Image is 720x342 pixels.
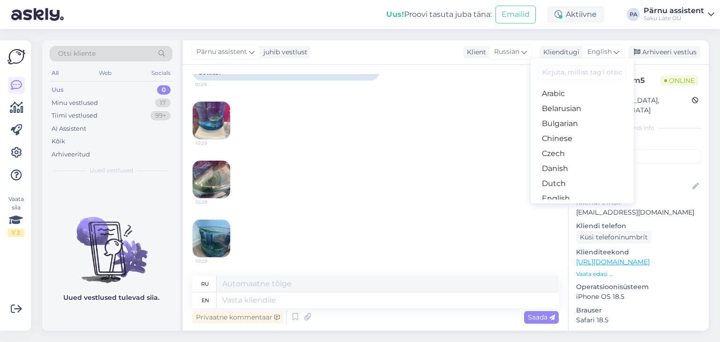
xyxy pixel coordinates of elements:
div: Saku Läte OÜ [644,15,704,22]
div: 17 [155,98,171,108]
div: Klient [463,47,486,57]
div: [GEOGRAPHIC_DATA], [GEOGRAPHIC_DATA] [579,96,692,115]
a: Czech [531,146,634,161]
a: [URL][DOMAIN_NAME] [576,258,650,266]
p: Kliendi email [576,198,701,208]
b: Uus! [386,10,404,19]
button: Emailid [495,6,536,23]
div: Vaata siia [7,195,24,237]
p: Operatsioonisüsteem [576,282,701,292]
a: Chinese [531,131,634,146]
div: Kliendi info [576,124,701,132]
div: Aktiivne [547,6,604,23]
p: Kliendi telefon [576,221,701,231]
img: Attachment [193,161,230,198]
div: juhib vestlust [260,47,307,57]
p: Safari 18.5 [576,315,701,325]
span: 10:29 [195,199,231,206]
p: Uued vestlused tulevad siia. [63,293,159,303]
span: 10:29 [195,258,231,265]
p: Brauser [576,305,701,315]
div: Minu vestlused [52,98,98,108]
span: 10:29 [195,81,230,88]
div: 0 [157,85,171,95]
a: Arabic [531,86,634,101]
a: Bulgarian [531,116,634,131]
div: Arhiveeri vestlus [628,46,700,59]
span: Pärnu assistent [196,47,247,57]
input: Kirjuta, millist tag'i otsid [538,65,626,80]
a: Dutch [531,176,634,191]
p: Vaata edasi ... [576,270,701,278]
div: 99+ [150,111,171,120]
img: Askly Logo [7,48,25,66]
div: ru [201,276,209,292]
div: Uus [52,85,64,95]
div: PA [627,8,640,21]
p: Kliendi tag'id [576,138,701,148]
div: Proovi tasuta juba täna: [386,9,492,20]
span: Otsi kliente [58,49,96,59]
div: Tiimi vestlused [52,111,97,120]
div: Küsi telefoninumbrit [576,231,652,244]
span: Russian [494,47,519,57]
p: iPhone OS 18.5 [576,292,701,302]
img: Attachment [193,220,230,257]
span: Saada [528,313,555,321]
img: Attachment [193,102,230,139]
input: Lisa nimi [577,181,690,192]
p: Kliendi nimi [576,167,701,177]
div: 1 / 3 [7,229,24,237]
p: [EMAIL_ADDRESS][DOMAIN_NAME] [576,208,701,217]
a: Danish [531,161,634,176]
div: All [50,67,60,79]
div: Klienditugi [540,47,579,57]
div: Web [97,67,113,79]
span: Uued vestlused [90,166,133,175]
img: No chats [42,200,180,284]
a: Belarusian [531,101,634,116]
span: English [587,47,612,57]
div: Arhiveeritud [52,150,90,159]
div: Pärnu assistent [644,7,704,15]
a: Pärnu assistentSaku Läte OÜ [644,7,714,22]
div: Socials [150,67,172,79]
div: Kõik [52,137,65,146]
input: Lisa tag [576,149,701,164]
a: English [531,191,634,206]
div: Privaatne kommentaar [192,311,284,324]
p: Klienditeekond [576,247,701,257]
span: 10:29 [195,140,231,147]
div: AI Assistent [52,124,86,134]
span: Online [660,75,698,86]
div: en [202,292,209,308]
